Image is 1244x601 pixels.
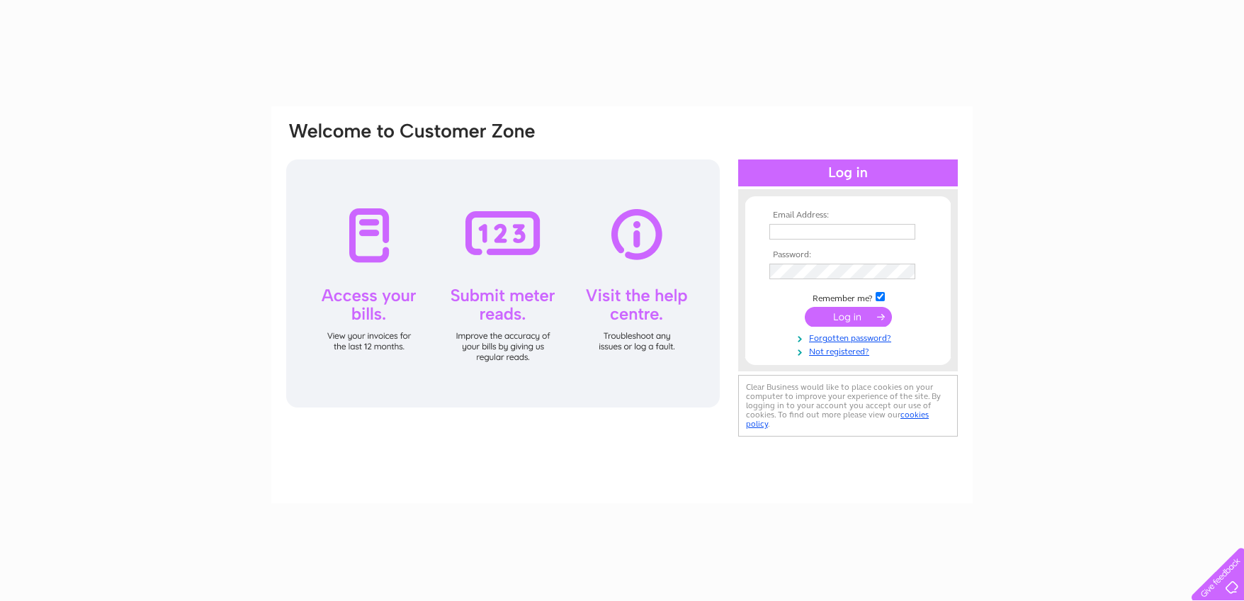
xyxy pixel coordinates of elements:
th: Password: [766,250,930,260]
a: Not registered? [769,344,930,357]
a: cookies policy [746,410,929,429]
td: Remember me? [766,290,930,304]
input: Submit [805,307,892,327]
th: Email Address: [766,210,930,220]
a: Forgotten password? [769,330,930,344]
div: Clear Business would like to place cookies on your computer to improve your experience of the sit... [738,375,958,437]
